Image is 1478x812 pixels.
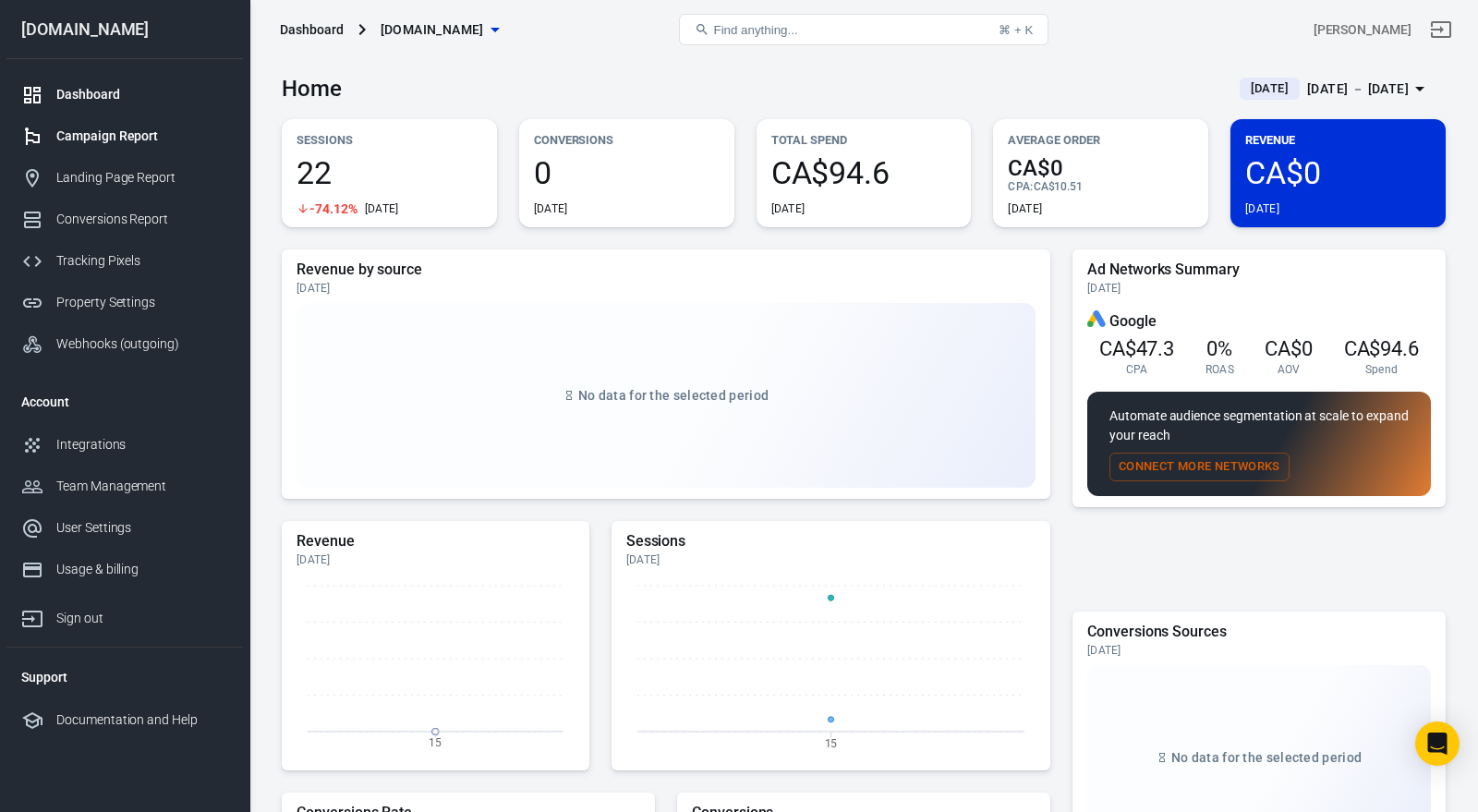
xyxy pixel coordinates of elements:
a: Integrations [6,424,243,466]
span: CPA [1126,362,1148,377]
p: Average Order [1008,130,1193,150]
span: CA$0 [1008,157,1193,179]
div: Dashboard [280,20,344,39]
div: [DATE] [297,281,1036,296]
div: Documentation and Help [56,710,228,730]
h5: Revenue by source [297,261,1036,279]
span: [DATE] [1243,79,1296,98]
p: Automate audience segmentation at scale to expand your reach [1109,406,1409,445]
a: Property Settings [6,282,243,323]
a: Tracking Pixels [6,240,243,282]
div: [DATE] [534,201,568,216]
li: Support [6,655,243,699]
h3: Home [282,76,342,102]
div: [DATE] [626,552,1036,567]
span: CA$0 [1245,157,1431,188]
div: [DATE] [297,552,575,567]
h5: Revenue [297,532,575,551]
div: [DOMAIN_NAME] [6,21,243,38]
span: No data for the selected period [1171,750,1362,765]
div: [DATE] [1087,643,1431,658]
button: [DOMAIN_NAME] [373,13,506,47]
a: Campaign Report [6,115,243,157]
div: User Settings [56,518,228,538]
span: CA$94.6 [1344,337,1420,360]
tspan: 15 [824,736,837,749]
div: Sign out [56,609,228,628]
span: CPA : [1008,180,1033,193]
div: Campaign Report [56,127,228,146]
span: CA$0 [1265,337,1313,360]
div: Dashboard [56,85,228,104]
div: [DATE] [365,201,399,216]
button: Connect More Networks [1109,453,1290,481]
span: ROAS [1205,362,1234,377]
a: Conversions Report [6,199,243,240]
div: Open Intercom Messenger [1415,721,1460,766]
h5: Conversions Sources [1087,623,1431,641]
div: Property Settings [56,293,228,312]
button: Find anything...⌘ + K [679,14,1048,45]
div: ⌘ + K [999,23,1033,37]
tspan: 15 [429,736,442,749]
span: CA$47.3 [1099,337,1175,360]
p: Revenue [1245,130,1431,150]
span: Find anything... [713,23,797,37]
a: Sign out [6,590,243,639]
div: Usage & billing [56,560,228,579]
div: Google Ads [1087,310,1106,332]
div: [DATE] [1087,281,1431,296]
div: Google [1087,310,1431,332]
p: Sessions [297,130,482,150]
a: Usage & billing [6,549,243,590]
span: 0 [534,157,720,188]
p: Conversions [534,130,720,150]
p: Total Spend [771,130,957,150]
span: AOV [1278,362,1301,377]
a: Dashboard [6,74,243,115]
a: Sign out [1419,7,1463,52]
a: Landing Page Report [6,157,243,199]
button: [DATE][DATE] － [DATE] [1225,74,1446,104]
a: Team Management [6,466,243,507]
a: User Settings [6,507,243,549]
div: [DATE] [1008,201,1042,216]
div: Account id: zL4j7kky [1314,20,1411,40]
h5: Sessions [626,532,1036,551]
div: [DATE] － [DATE] [1307,78,1409,101]
div: Conversions Report [56,210,228,229]
span: No data for the selected period [578,388,769,403]
li: Account [6,380,243,424]
div: Team Management [56,477,228,496]
span: CA$94.6 [771,157,957,188]
a: Webhooks (outgoing) [6,323,243,365]
div: Landing Page Report [56,168,228,188]
span: CA$10.51 [1034,180,1084,193]
span: sansarsolutions.ca [381,18,484,42]
span: 0% [1206,337,1232,360]
div: [DATE] [1245,201,1279,216]
span: 22 [297,157,482,188]
span: Spend [1365,362,1399,377]
div: Integrations [56,435,228,454]
div: [DATE] [771,201,806,216]
span: -74.12% [309,202,357,215]
div: Tracking Pixels [56,251,228,271]
h5: Ad Networks Summary [1087,261,1431,279]
div: Webhooks (outgoing) [56,334,228,354]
